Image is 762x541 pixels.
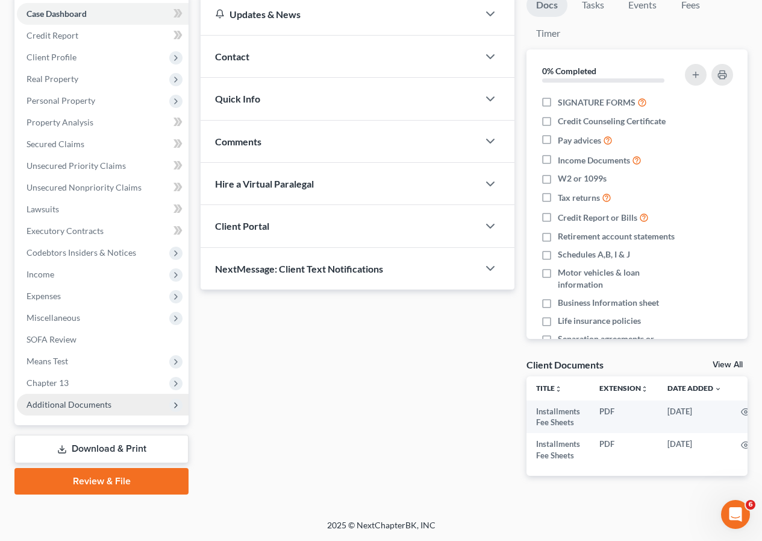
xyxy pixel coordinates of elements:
[27,356,68,366] span: Means Test
[27,247,136,258] span: Codebtors Insiders & Notices
[27,269,54,279] span: Income
[658,433,731,466] td: [DATE]
[27,30,78,40] span: Credit Report
[215,263,383,274] span: NextMessage: Client Text Notifications
[215,51,249,62] span: Contact
[658,400,731,434] td: [DATE]
[558,248,630,261] span: Schedules A,B, I & J
[599,384,648,393] a: Extensionunfold_more
[558,230,675,242] span: Retirement account statements
[27,160,126,171] span: Unsecured Priority Claims
[27,95,95,106] span: Personal Property
[641,385,648,393] i: unfold_more
[17,25,189,46] a: Credit Report
[27,52,77,62] span: Client Profile
[27,378,69,388] span: Chapter 13
[215,8,464,21] div: Updates & News
[558,96,636,109] span: SIGNATURE FORMS
[721,500,750,529] iframe: Intercom live chat
[17,112,189,133] a: Property Analysis
[215,136,261,147] span: Comments
[17,155,189,177] a: Unsecured Priority Claims
[558,134,601,147] span: Pay advices
[558,192,600,204] span: Tax returns
[215,178,314,189] span: Hire a Virtual Paralegal
[27,117,93,127] span: Property Analysis
[27,182,142,192] span: Unsecured Nonpriority Claims
[558,212,637,224] span: Credit Report or Bills
[27,226,104,236] span: Executory Contracts
[590,433,658,466] td: PDF
[17,329,189,350] a: SOFA Review
[27,204,59,214] span: Lawsuits
[542,66,596,76] strong: 0% Completed
[558,297,659,309] span: Business Information sheet
[590,400,658,434] td: PDF
[27,334,77,344] span: SOFA Review
[17,3,189,25] a: Case Dashboard
[558,115,666,127] span: Credit Counseling Certificate
[27,399,111,410] span: Additional Documents
[526,400,590,434] td: Installments Fee Sheets
[215,93,260,104] span: Quick Info
[27,312,80,323] span: Miscellaneous
[536,384,562,393] a: Titleunfold_more
[215,220,269,232] span: Client Portal
[526,433,590,466] td: Installments Fee Sheets
[17,177,189,198] a: Unsecured Nonpriority Claims
[558,172,607,185] span: W2 or 1099s
[558,333,682,357] span: Separation agreements or decrees of divorces
[558,267,682,291] span: Motor vehicles & loan information
[17,133,189,155] a: Secured Claims
[17,198,189,220] a: Lawsuits
[714,385,722,393] i: expand_more
[526,358,604,371] div: Client Documents
[667,384,722,393] a: Date Added expand_more
[17,220,189,242] a: Executory Contracts
[27,74,78,84] span: Real Property
[558,154,630,166] span: Income Documents
[27,139,84,149] span: Secured Claims
[713,361,743,369] a: View All
[526,22,570,45] a: Timer
[14,468,189,495] a: Review & File
[558,315,641,327] span: Life insurance policies
[27,291,61,301] span: Expenses
[38,519,725,541] div: 2025 © NextChapterBK, INC
[14,435,189,463] a: Download & Print
[27,8,87,19] span: Case Dashboard
[746,500,755,510] span: 6
[555,385,562,393] i: unfold_more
